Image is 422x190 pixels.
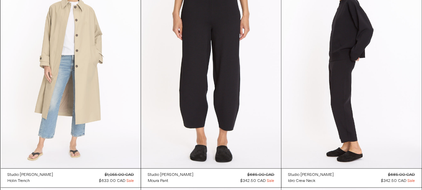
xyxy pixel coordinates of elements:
[388,172,415,178] s: $685.00 CAD
[7,178,53,184] a: Holin Trench
[7,172,53,178] a: Studio [PERSON_NAME]
[7,178,30,184] div: Holin Trench
[127,178,134,184] span: Sale
[288,178,315,184] div: Idro Crew Neck
[267,178,274,184] span: Sale
[148,172,193,178] div: Studio [PERSON_NAME]
[148,178,168,184] div: Moura Pant
[288,178,334,184] a: Idro Crew Neck
[408,178,415,184] span: Sale
[148,172,193,178] a: Studio [PERSON_NAME]
[7,172,53,178] div: Studio [PERSON_NAME]
[247,172,274,178] s: $685.00 CAD
[381,178,407,184] span: $342.50 CAD
[288,172,334,178] div: Studio [PERSON_NAME]
[148,178,193,184] a: Moura Pant
[240,178,266,184] span: $342.50 CAD
[288,172,334,178] a: Studio [PERSON_NAME]
[105,172,134,178] s: $1,055.00 CAD
[99,178,126,184] span: $633.00 CAD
